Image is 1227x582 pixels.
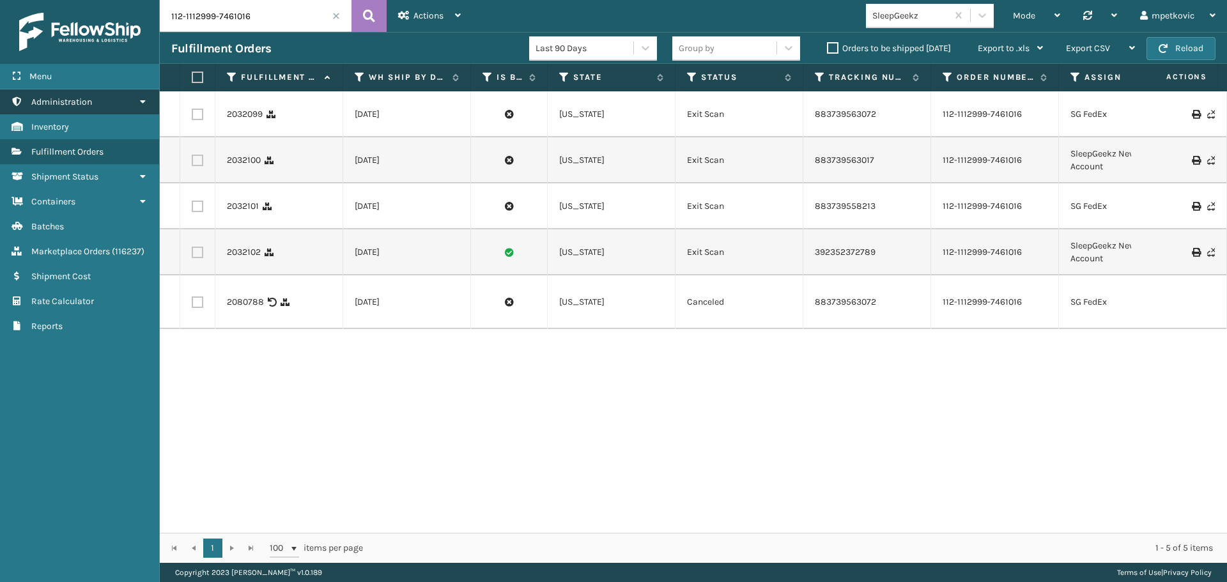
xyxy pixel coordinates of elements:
[227,108,263,121] a: 2032099
[1146,37,1215,60] button: Reload
[227,246,261,259] a: 2032102
[31,96,92,107] span: Administration
[31,321,63,332] span: Reports
[957,72,1034,83] label: Order Number
[1126,66,1215,88] span: Actions
[548,275,675,329] td: [US_STATE]
[815,247,876,257] a: 392352372789
[31,146,104,157] span: Fulfillment Orders
[943,246,1022,259] a: 112-1112999-7461016
[203,539,222,558] a: 1
[675,275,803,329] td: Canceled
[413,10,444,21] span: Actions
[31,121,69,132] span: Inventory
[1192,248,1200,257] i: Print Label
[343,229,471,275] td: [DATE]
[343,275,471,329] td: [DATE]
[31,271,91,282] span: Shipment Cost
[1207,156,1215,165] i: Never Shipped
[227,296,264,309] a: 2080788
[19,13,141,51] img: logo
[536,42,635,55] div: Last 90 Days
[171,41,271,56] h3: Fulfillment Orders
[675,137,803,183] td: Exit Scan
[1117,563,1212,582] div: |
[943,108,1022,121] a: 112-1112999-7461016
[343,183,471,229] td: [DATE]
[112,246,144,257] span: ( 116237 )
[815,155,874,165] a: 883739563017
[701,72,778,83] label: Status
[227,154,261,167] a: 2032100
[270,542,289,555] span: 100
[1084,72,1222,83] label: Assigned Carrier
[1207,248,1215,257] i: Never Shipped
[679,42,714,55] div: Group by
[943,200,1022,213] a: 112-1112999-7461016
[1192,156,1200,165] i: Print Label
[548,91,675,137] td: [US_STATE]
[31,246,110,257] span: Marketplace Orders
[1013,10,1035,21] span: Mode
[548,183,675,229] td: [US_STATE]
[381,542,1213,555] div: 1 - 5 of 5 items
[1192,202,1200,211] i: Print Label
[675,183,803,229] td: Exit Scan
[497,72,523,83] label: Is Buy Shipping
[343,91,471,137] td: [DATE]
[827,43,951,54] label: Orders to be shipped [DATE]
[829,72,906,83] label: Tracking Number
[1163,568,1212,577] a: Privacy Policy
[1192,110,1200,119] i: Print Label
[31,171,98,182] span: Shipment Status
[241,72,318,83] label: Fulfillment Order Id
[29,71,52,82] span: Menu
[343,137,471,183] td: [DATE]
[675,229,803,275] td: Exit Scan
[943,154,1022,167] a: 112-1112999-7461016
[227,200,259,213] a: 2032101
[548,229,675,275] td: [US_STATE]
[815,201,876,211] a: 883739558213
[31,196,75,207] span: Containers
[815,109,876,119] a: 883739563072
[1207,202,1215,211] i: Never Shipped
[1117,568,1161,577] a: Terms of Use
[369,72,446,83] label: WH Ship By Date
[1207,110,1215,119] i: Never Shipped
[548,137,675,183] td: [US_STATE]
[31,221,64,232] span: Batches
[815,296,876,307] a: 883739563072
[1066,43,1110,54] span: Export CSV
[675,91,803,137] td: Exit Scan
[978,43,1030,54] span: Export to .xls
[31,296,94,307] span: Rate Calculator
[872,9,948,22] div: SleepGeekz
[270,539,363,558] span: items per page
[573,72,651,83] label: State
[943,296,1022,309] a: 112-1112999-7461016
[175,563,322,582] p: Copyright 2023 [PERSON_NAME]™ v 1.0.189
